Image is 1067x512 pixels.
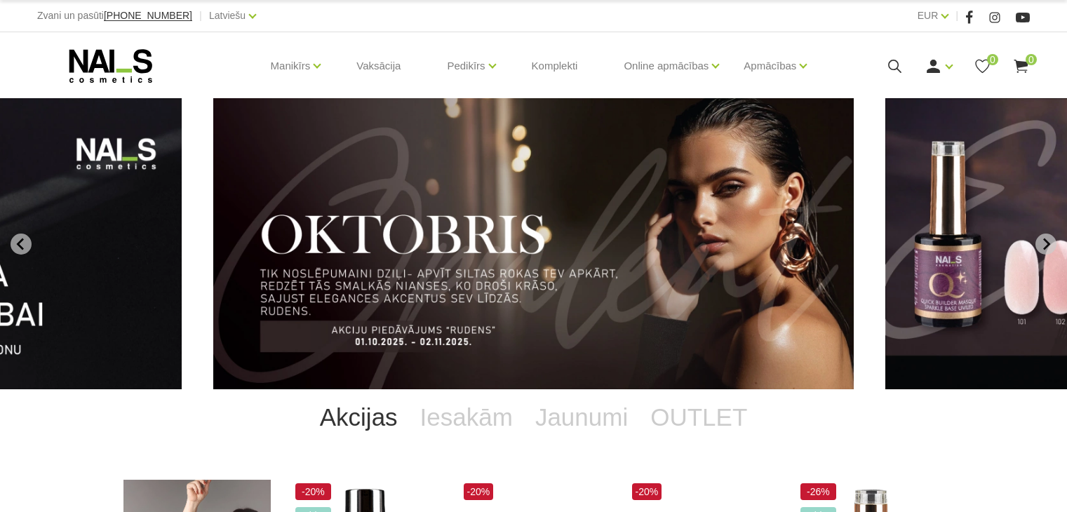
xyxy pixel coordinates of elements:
span: | [199,7,202,25]
a: Latviešu [209,7,246,24]
span: 0 [1026,54,1037,65]
a: Akcijas [309,389,409,445]
span: | [955,7,958,25]
li: 1 of 11 [213,98,854,389]
span: -26% [800,483,837,500]
a: Apmācības [744,38,796,94]
span: 0 [987,54,998,65]
a: Vaksācija [345,32,412,100]
span: -20% [295,483,332,500]
a: Iesakām [409,389,524,445]
a: OUTLET [639,389,758,445]
a: Manikīrs [271,38,311,94]
span: -20% [464,483,494,500]
a: Komplekti [521,32,589,100]
button: Go to last slide [11,234,32,255]
a: Online apmācības [624,38,709,94]
span: -20% [632,483,662,500]
a: Jaunumi [524,389,639,445]
a: 0 [974,58,991,75]
a: Pedikīrs [447,38,485,94]
span: [PHONE_NUMBER] [104,10,192,21]
div: Zvani un pasūti [37,7,192,25]
a: [PHONE_NUMBER] [104,11,192,21]
a: 0 [1012,58,1030,75]
a: EUR [918,7,939,24]
button: Next slide [1035,234,1056,255]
